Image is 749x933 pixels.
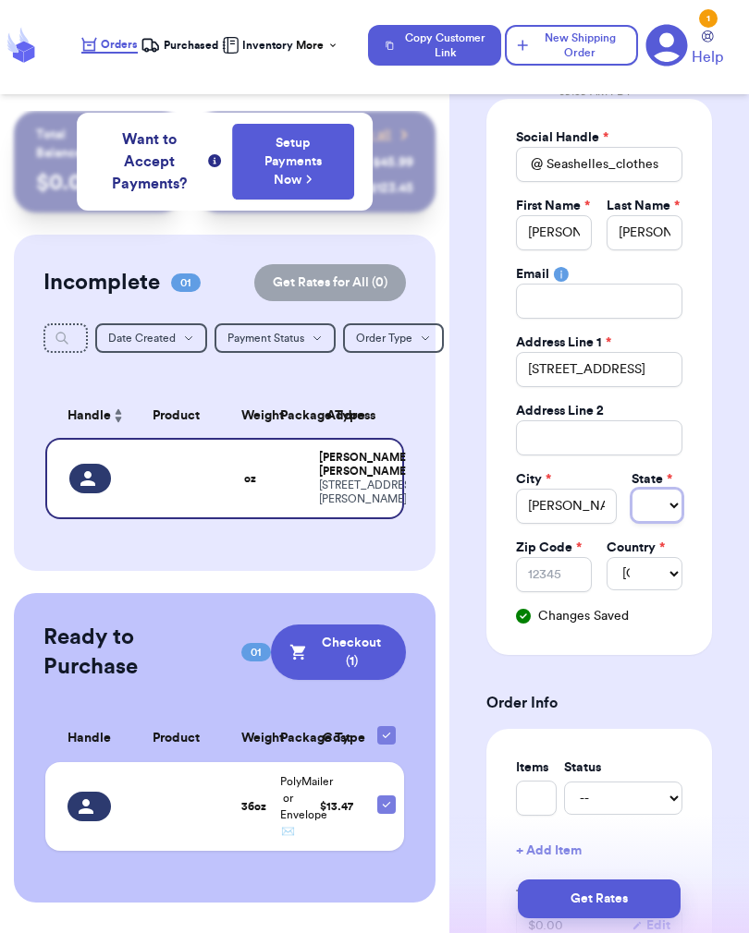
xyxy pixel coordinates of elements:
[369,179,413,198] div: $ 123.45
[308,394,405,438] th: Address
[122,715,230,762] th: Product
[343,323,444,353] button: Order Type
[296,38,338,53] div: More
[232,124,354,200] button: Setup Payments Now
[222,37,293,54] a: Inventory
[516,147,543,182] div: @
[516,402,604,420] label: Address Line 2
[242,38,293,53] span: Inventory
[308,715,366,762] th: Cost
[269,394,308,438] th: Package Type
[516,758,557,777] label: Items
[564,758,682,777] label: Status
[516,128,608,147] label: Social Handle
[516,470,551,489] label: City
[356,333,412,344] span: Order Type
[141,36,218,55] a: Purchased
[632,470,672,489] label: State
[95,128,204,195] span: Want to Accept Payments?
[319,479,381,506] div: [STREET_ADDRESS] [PERSON_NAME]
[509,830,690,871] button: + Add Item
[252,134,335,189] a: Setup Payments Now
[244,473,256,484] strong: oz
[645,24,688,67] a: 1
[516,557,592,592] input: 12345
[505,25,638,66] button: New Shipping Order
[171,273,201,292] span: 01
[516,333,611,352] label: Address Line 1
[373,153,413,172] div: $ 45.99
[43,323,88,353] input: Search
[95,323,207,353] button: Date Created
[254,264,406,301] button: Get Rates for All (0)
[122,394,230,438] th: Product
[271,624,406,680] button: Checkout (1)
[230,394,269,438] th: Weight
[43,268,160,297] h2: Incomplete
[43,623,231,682] h2: Ready to Purchase
[111,405,126,427] button: Sort ascending
[486,692,712,714] h3: Order Info
[280,776,333,837] span: PolyMailer or Envelope ✉️
[516,265,549,284] label: Email
[215,323,336,353] button: Payment Status
[607,197,680,215] label: Last Name
[518,879,681,918] button: Get Rates
[699,9,718,28] div: 1
[516,539,582,557] label: Zip Code
[101,37,138,52] span: Orders
[241,801,266,812] strong: 36 oz
[36,126,99,163] p: Total Balance
[692,46,723,68] span: Help
[269,715,308,762] th: Package Type
[227,333,304,344] span: Payment Status
[241,643,271,661] span: 01
[319,451,381,479] div: [PERSON_NAME] [PERSON_NAME]
[538,607,629,625] span: Changes Saved
[81,37,138,54] a: Orders
[320,801,353,812] span: $ 13.47
[344,126,413,144] a: View all
[692,30,723,68] a: Help
[68,729,111,748] span: Handle
[68,406,111,426] span: Handle
[36,168,161,198] p: $ 0.00
[607,539,665,557] label: Country
[164,38,218,53] span: Purchased
[516,197,590,215] label: First Name
[368,25,501,66] button: Copy Customer Link
[230,715,269,762] th: Weight
[108,333,176,344] span: Date Created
